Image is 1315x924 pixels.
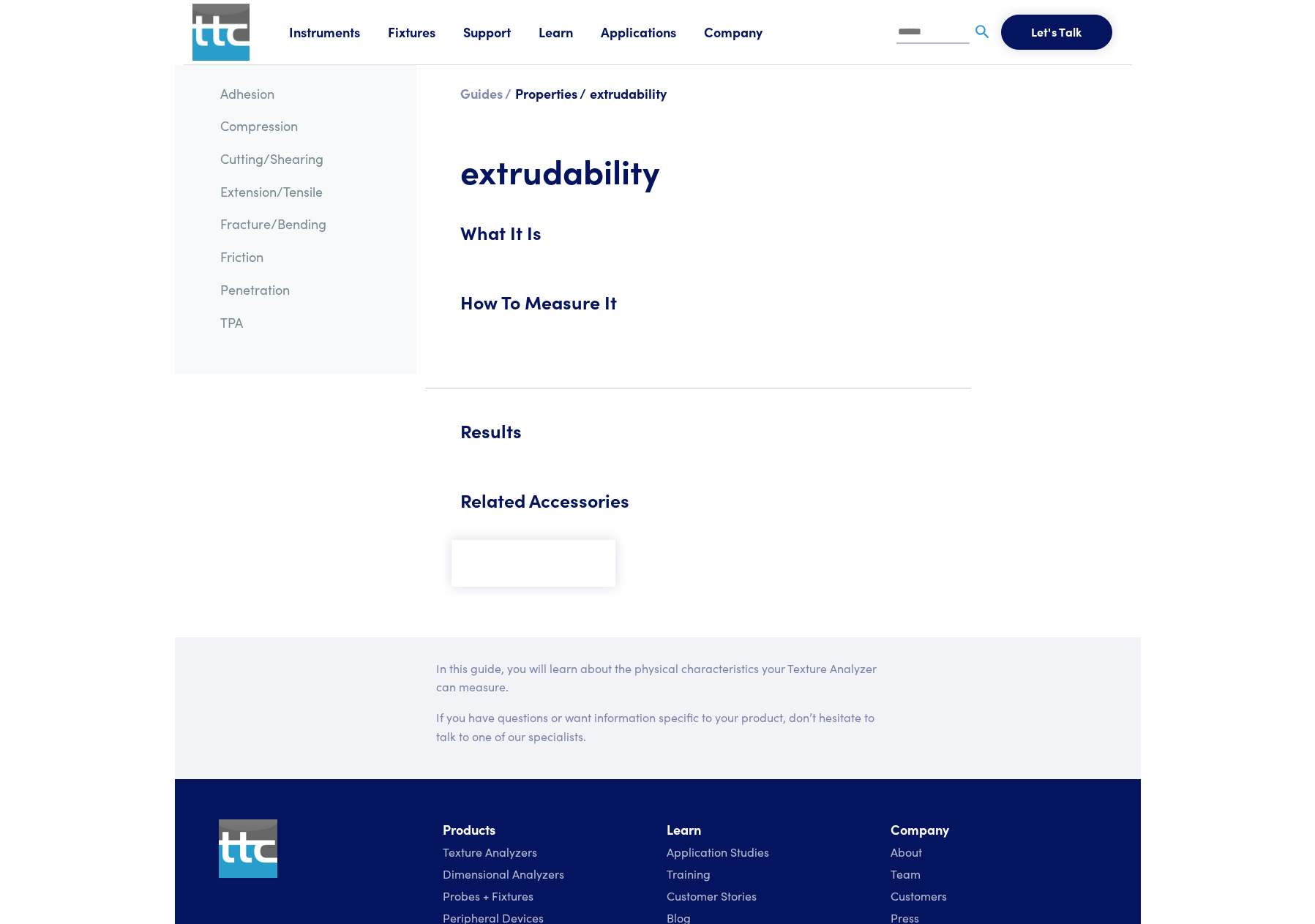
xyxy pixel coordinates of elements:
a: Training [667,865,711,882]
a: Adhesion [220,84,274,102]
button: Let's Talk [1001,15,1112,50]
img: ttc_logo_1x1_v1.0.png [219,819,277,878]
a: Learn [539,23,601,41]
a: Texture Analyzers [443,844,537,860]
h5: Related Accessories [460,487,936,527]
a: Extension/Tensile [220,182,323,200]
li: Learn [667,819,873,841]
a: Fracture/Bending [220,214,326,233]
a: Dimensional Analyzers [443,865,564,882]
a: About [891,844,922,860]
a: Instruments [289,23,388,41]
a: Team [891,865,921,882]
h5: How To Measure It [460,289,936,329]
a: Probes + Fixtures [443,887,533,904]
a: Guides / [460,83,512,105]
a: Support [463,23,539,41]
a: extrudability [590,84,667,102]
a: Friction [220,247,263,266]
a: Company [704,23,790,41]
h1: extrudability [460,127,936,214]
a: Compression [220,116,298,135]
a: Properties / [515,84,586,102]
p: If you have questions or want information specific to your product, don’t hesitate to talk to one... [436,708,880,745]
li: Company [891,819,1097,841]
a: TPA [220,313,243,331]
a: Cutting/Shearing [220,149,323,168]
a: Customers [891,887,947,904]
a: Applications [601,23,704,41]
a: Customer Stories [667,887,757,904]
h5: Results [460,418,936,458]
h5: What It Is [460,219,936,260]
img: ttc_logo_1x1_v1.0.png [192,4,250,61]
a: Penetration [220,280,290,298]
li: Products [443,819,649,841]
a: Application Studies [667,844,769,860]
p: In this guide, you will learn about the physical characteristics your Texture Analyzer can measure. [436,659,880,696]
a: Fixtures [388,23,463,41]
